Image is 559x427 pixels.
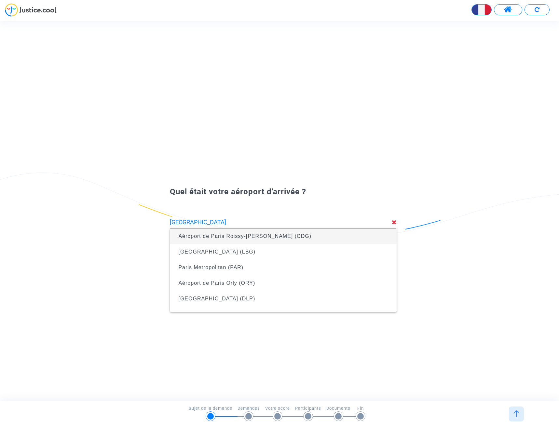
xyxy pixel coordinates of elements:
span: Aéroport de Paris Orly (ORY) [178,280,255,286]
span: Cox Field (PRX) [178,311,221,317]
button: Accéder à mon espace utilisateur [494,4,522,15]
button: Changer la langue [471,4,492,15]
span: Aéroport de Paris Roissy-[PERSON_NAME] (CDG) [178,233,311,239]
img: Recommencer le formulaire [535,7,539,12]
span: [GEOGRAPHIC_DATA] (DLP) [178,296,255,301]
span: [GEOGRAPHIC_DATA] (LBG) [178,249,255,255]
img: jc-logo.svg [5,3,57,17]
span: Paris Metropolitan (PAR) [178,265,243,270]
